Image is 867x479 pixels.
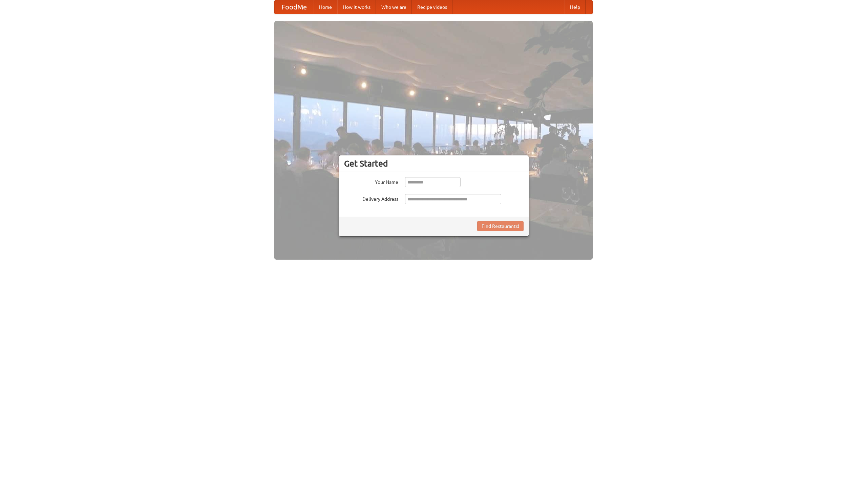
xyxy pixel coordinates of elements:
a: FoodMe [275,0,314,14]
a: Recipe videos [412,0,452,14]
a: Who we are [376,0,412,14]
a: How it works [337,0,376,14]
a: Home [314,0,337,14]
a: Help [565,0,586,14]
button: Find Restaurants! [477,221,524,231]
label: Your Name [344,177,398,186]
label: Delivery Address [344,194,398,202]
h3: Get Started [344,158,524,169]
